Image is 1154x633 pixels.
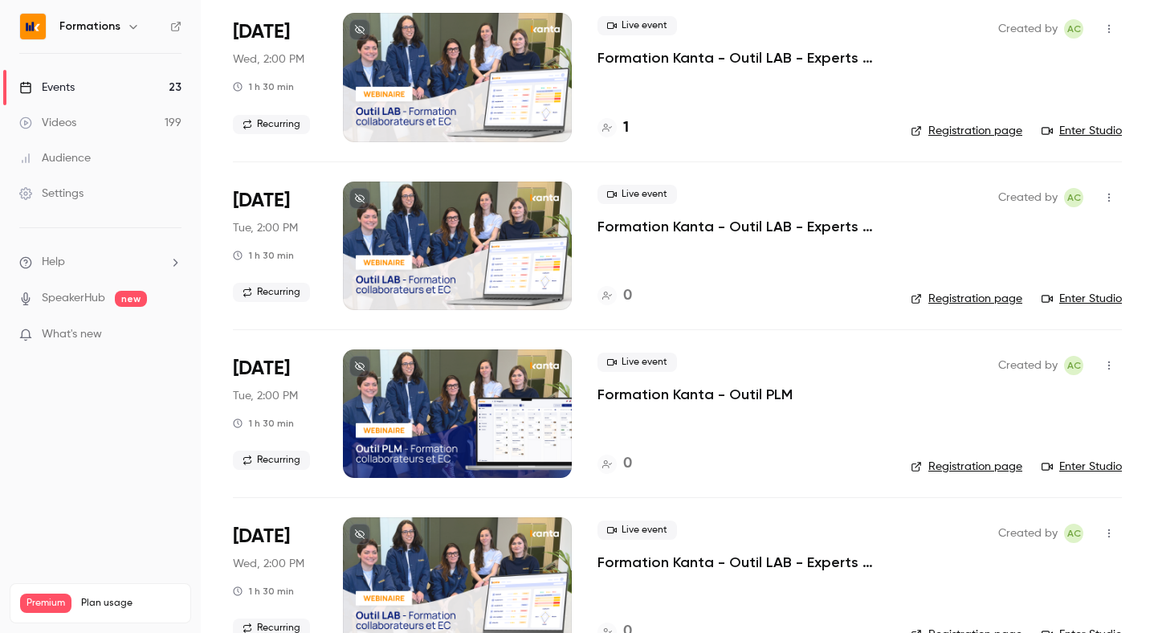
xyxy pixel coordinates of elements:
[233,19,290,45] span: [DATE]
[233,188,290,214] span: [DATE]
[233,220,298,236] span: Tue, 2:00 PM
[233,451,310,470] span: Recurring
[1064,188,1083,207] span: Anaïs Cachelou
[19,80,75,96] div: Events
[998,188,1058,207] span: Created by
[1067,356,1081,375] span: AC
[597,185,677,204] span: Live event
[597,16,677,35] span: Live event
[1067,524,1081,543] span: AC
[1042,123,1122,139] a: Enter Studio
[115,291,147,307] span: new
[623,285,632,307] h4: 0
[998,19,1058,39] span: Created by
[597,353,677,372] span: Live event
[19,115,76,131] div: Videos
[1064,524,1083,543] span: Anaïs Cachelou
[20,594,71,613] span: Premium
[233,249,294,262] div: 1 h 30 min
[42,254,65,271] span: Help
[597,453,632,475] a: 0
[597,117,629,139] a: 1
[233,283,310,302] span: Recurring
[597,553,885,572] a: Formation Kanta - Outil LAB - Experts Comptables & Collaborateurs
[998,524,1058,543] span: Created by
[162,328,181,342] iframe: Noticeable Trigger
[19,186,84,202] div: Settings
[1042,291,1122,307] a: Enter Studio
[42,326,102,343] span: What's new
[233,524,290,549] span: [DATE]
[233,182,317,310] div: Sep 23 Tue, 2:00 PM (Europe/Paris)
[911,123,1022,139] a: Registration page
[597,285,632,307] a: 0
[233,585,294,598] div: 1 h 30 min
[597,521,677,540] span: Live event
[233,349,317,478] div: Sep 23 Tue, 2:00 PM (Europe/Paris)
[42,290,105,307] a: SpeakerHub
[233,13,317,141] div: Sep 17 Wed, 2:00 PM (Europe/Paris)
[597,48,885,67] a: Formation Kanta - Outil LAB - Experts Comptables & Collaborateurs
[911,291,1022,307] a: Registration page
[597,385,793,404] a: Formation Kanta - Outil PLM
[1042,459,1122,475] a: Enter Studio
[81,597,181,610] span: Plan usage
[1064,19,1083,39] span: Anaïs Cachelou
[19,150,91,166] div: Audience
[1064,356,1083,375] span: Anaïs Cachelou
[911,459,1022,475] a: Registration page
[233,417,294,430] div: 1 h 30 min
[233,556,304,572] span: Wed, 2:00 PM
[597,217,885,236] a: Formation Kanta - Outil LAB - Experts Comptables & Collaborateurs
[1067,188,1081,207] span: AC
[20,14,46,39] img: Formations
[233,388,298,404] span: Tue, 2:00 PM
[233,80,294,93] div: 1 h 30 min
[233,356,290,382] span: [DATE]
[623,453,632,475] h4: 0
[233,115,310,134] span: Recurring
[59,18,120,35] h6: Formations
[233,51,304,67] span: Wed, 2:00 PM
[1067,19,1081,39] span: AC
[19,254,181,271] li: help-dropdown-opener
[623,117,629,139] h4: 1
[998,356,1058,375] span: Created by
